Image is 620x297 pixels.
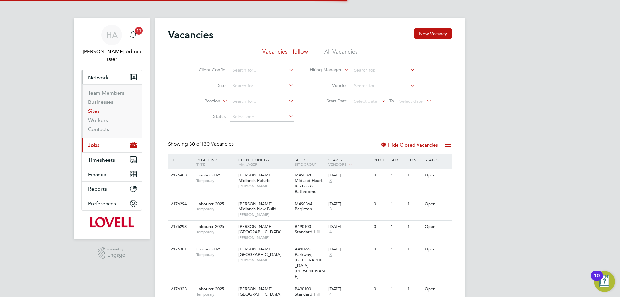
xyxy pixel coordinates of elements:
[82,196,142,210] button: Preferences
[328,162,346,167] span: Vendors
[423,221,451,233] div: Open
[238,162,257,167] span: Manager
[82,182,142,196] button: Reports
[189,113,226,119] label: Status
[372,169,389,181] div: 0
[238,246,282,257] span: [PERSON_NAME] - [GEOGRAPHIC_DATA]
[196,224,224,229] span: Labourer 2025
[81,48,142,63] span: Hays Admin User
[196,246,221,252] span: Cleaner 2025
[169,221,191,233] div: V176298
[423,198,451,210] div: Open
[594,276,600,284] div: 10
[389,169,406,181] div: 1
[82,167,142,181] button: Finance
[81,217,142,228] a: Go to home page
[196,201,224,207] span: Labourer 2025
[189,67,226,73] label: Client Config
[230,97,294,106] input: Search for...
[169,283,191,295] div: V176323
[82,153,142,167] button: Timesheets
[423,154,451,165] div: Status
[196,229,235,235] span: Temporary
[372,283,389,295] div: 0
[262,48,308,59] li: Vacancies I follow
[423,243,451,255] div: Open
[106,31,118,39] span: HA
[389,198,406,210] div: 1
[354,98,377,104] span: Select date
[88,142,99,148] span: Jobs
[399,98,423,104] span: Select date
[414,28,452,39] button: New Vacancy
[389,243,406,255] div: 1
[196,162,205,167] span: Type
[238,172,275,183] span: [PERSON_NAME] - Midlands Refurb
[88,99,113,105] a: Businesses
[191,154,237,170] div: Position /
[406,169,423,181] div: 1
[88,200,116,207] span: Preferences
[328,224,370,229] div: [DATE]
[295,172,324,194] span: M490378 - Midland Heart, Kitchen & Bathrooms
[328,178,333,184] span: 3
[88,74,108,80] span: Network
[196,292,235,297] span: Temporary
[169,198,191,210] div: V176294
[127,25,140,45] a: 11
[168,141,235,148] div: Showing
[328,247,370,252] div: [DATE]
[324,48,358,59] li: All Vacancies
[328,286,370,292] div: [DATE]
[196,207,235,212] span: Temporary
[295,286,320,297] span: B490100 - Standard Hill
[230,81,294,90] input: Search for...
[305,67,342,73] label: Hiring Manager
[88,117,108,123] a: Workers
[372,198,389,210] div: 0
[169,169,191,181] div: V176403
[238,235,292,240] span: [PERSON_NAME]
[189,141,201,147] span: 30 of
[327,154,372,170] div: Start /
[389,221,406,233] div: 1
[82,84,142,138] div: Network
[389,283,406,295] div: 1
[189,82,226,88] label: Site
[89,217,134,228] img: lovell-logo-retina.png
[135,27,143,35] span: 11
[295,162,317,167] span: Site Group
[238,201,276,212] span: [PERSON_NAME] - Midlands New Build
[372,154,389,165] div: Reqd
[88,171,106,177] span: Finance
[423,169,451,181] div: Open
[372,221,389,233] div: 0
[295,224,320,235] span: B490100 - Standard Hill
[328,207,333,212] span: 3
[183,98,220,104] label: Position
[238,258,292,263] span: [PERSON_NAME]
[328,173,370,178] div: [DATE]
[406,198,423,210] div: 1
[107,252,125,258] span: Engage
[88,186,107,192] span: Reports
[237,154,293,170] div: Client Config /
[352,66,415,75] input: Search for...
[406,243,423,255] div: 1
[82,138,142,152] button: Jobs
[88,157,115,163] span: Timesheets
[88,126,109,132] a: Contacts
[82,70,142,84] button: Network
[295,246,325,279] span: A410272 - Parkway, [GEOGRAPHIC_DATA][PERSON_NAME]
[423,283,451,295] div: Open
[238,224,282,235] span: [PERSON_NAME] - [GEOGRAPHIC_DATA]
[238,212,292,217] span: [PERSON_NAME]
[196,252,235,257] span: Temporary
[328,229,333,235] span: 4
[230,66,294,75] input: Search for...
[310,82,347,88] label: Vendor
[406,221,423,233] div: 1
[238,184,292,189] span: [PERSON_NAME]
[88,90,124,96] a: Team Members
[380,142,438,148] label: Hide Closed Vacancies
